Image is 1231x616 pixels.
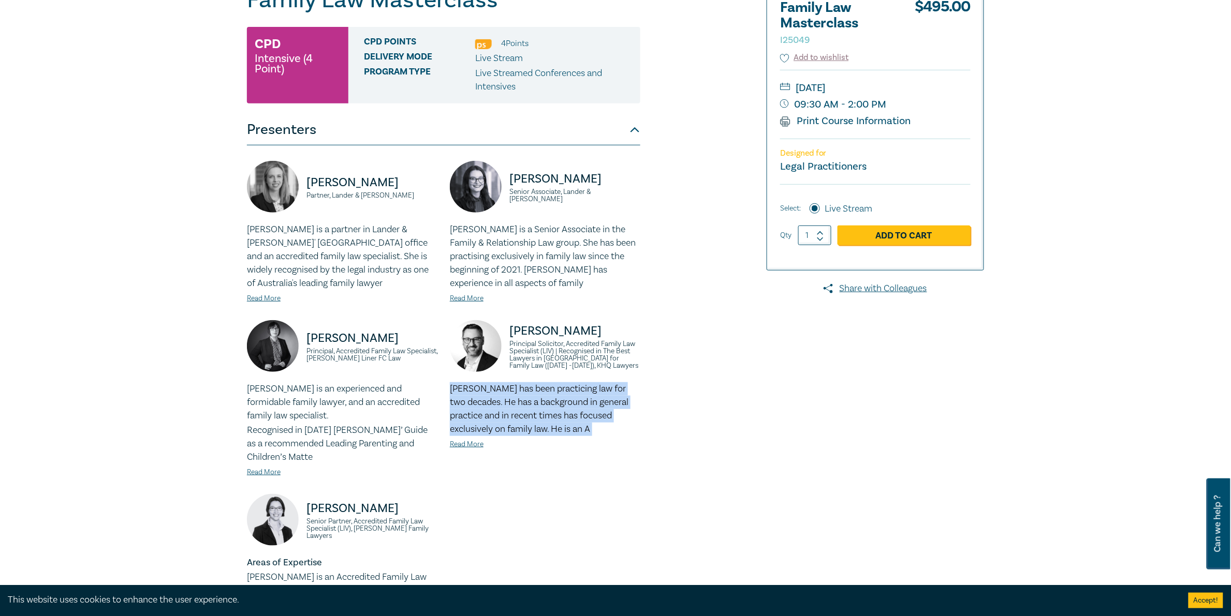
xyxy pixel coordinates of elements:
p: Recognised in [DATE] [PERSON_NAME]’ Guide as a recommended Leading Parenting and Children’s Matte [247,424,437,464]
button: Add to wishlist [780,52,849,64]
span: Delivery Mode [364,52,475,65]
div: This website uses cookies to enhance the user experience. [8,593,1173,607]
span: Live Stream [475,52,523,64]
p: Live Streamed Conferences and Intensives [475,67,633,94]
p: [PERSON_NAME] [509,171,640,187]
a: Share with Colleagues [767,282,984,295]
p: [PERSON_NAME] [306,174,437,191]
span: Can we help ? [1213,485,1223,563]
small: I25049 [780,34,810,46]
strong: Areas of Expertise [247,557,322,568]
a: Read More [247,468,281,477]
small: Legal Practitioners [780,160,867,173]
img: https://s3.ap-southeast-2.amazonaws.com/leo-cussen-store-production-content/Contacts/Greg%20Olive... [450,320,502,372]
a: Read More [247,294,281,303]
li: 4 Point s [501,37,529,50]
input: 1 [798,226,831,245]
small: Principal, Accredited Family Law Specialist, [PERSON_NAME] Liner FC Law [306,348,437,362]
p: [PERSON_NAME] is a partner in Lander & [PERSON_NAME]' [GEOGRAPHIC_DATA] office and an accredited ... [247,223,437,290]
small: Senior Associate, Lander & [PERSON_NAME] [509,188,640,203]
button: Accept cookies [1189,593,1223,608]
a: Add to Cart [838,226,971,245]
small: Partner, Lander & [PERSON_NAME] [306,192,437,199]
p: [PERSON_NAME] is a Senior Associate in the Family & Relationship Law group. She has been practisi... [450,223,640,290]
img: https://s3.ap-southeast-2.amazonaws.com/leo-cussen-store-production-content/Contacts/Keturah%20Sa... [247,494,299,546]
small: Intensive (4 Point) [255,53,341,74]
p: [PERSON_NAME] [306,330,437,347]
small: [DATE] [780,80,971,96]
img: https://s3.ap-southeast-2.amazonaws.com/leo-cussen-store-production-content/Contacts/Grace%20Hurl... [450,161,502,213]
label: Live Stream [825,202,873,216]
p: Designed for [780,148,971,158]
a: Read More [450,440,483,449]
button: Presenters [247,114,640,145]
label: Qty [780,230,792,241]
small: Principal Solicitor, Accredited Family Law Specialist (LIV) | Recognised in The Best Lawyers in [... [509,340,640,369]
img: https://s3.ap-southeast-2.amazonaws.com/leo-cussen-store-production-content/Contacts/Liz%20Kofoed... [247,161,299,213]
a: Read More [450,294,483,303]
img: Professional Skills [475,39,492,49]
span: CPD Points [364,37,475,50]
small: Senior Partner, Accredited Family Law Specialist (LIV), [PERSON_NAME] Family Lawyers [306,518,437,539]
p: [PERSON_NAME] is an experienced and formidable family lawyer, and an accredited family law specia... [247,382,437,423]
span: Program type [364,67,475,94]
p: [PERSON_NAME] [306,500,437,517]
p: [PERSON_NAME] [509,323,640,339]
small: 09:30 AM - 2:00 PM [780,96,971,113]
h3: CPD [255,35,281,53]
span: Select: [780,203,801,214]
a: Print Course Information [780,114,911,128]
img: https://s3.ap-southeast-2.amazonaws.com/leo-cussen-store-production-content/Contacts/Justine%20Cl... [247,320,299,372]
span: [PERSON_NAME] has been practicing law for two decades. He has a background in general practice an... [450,383,628,435]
